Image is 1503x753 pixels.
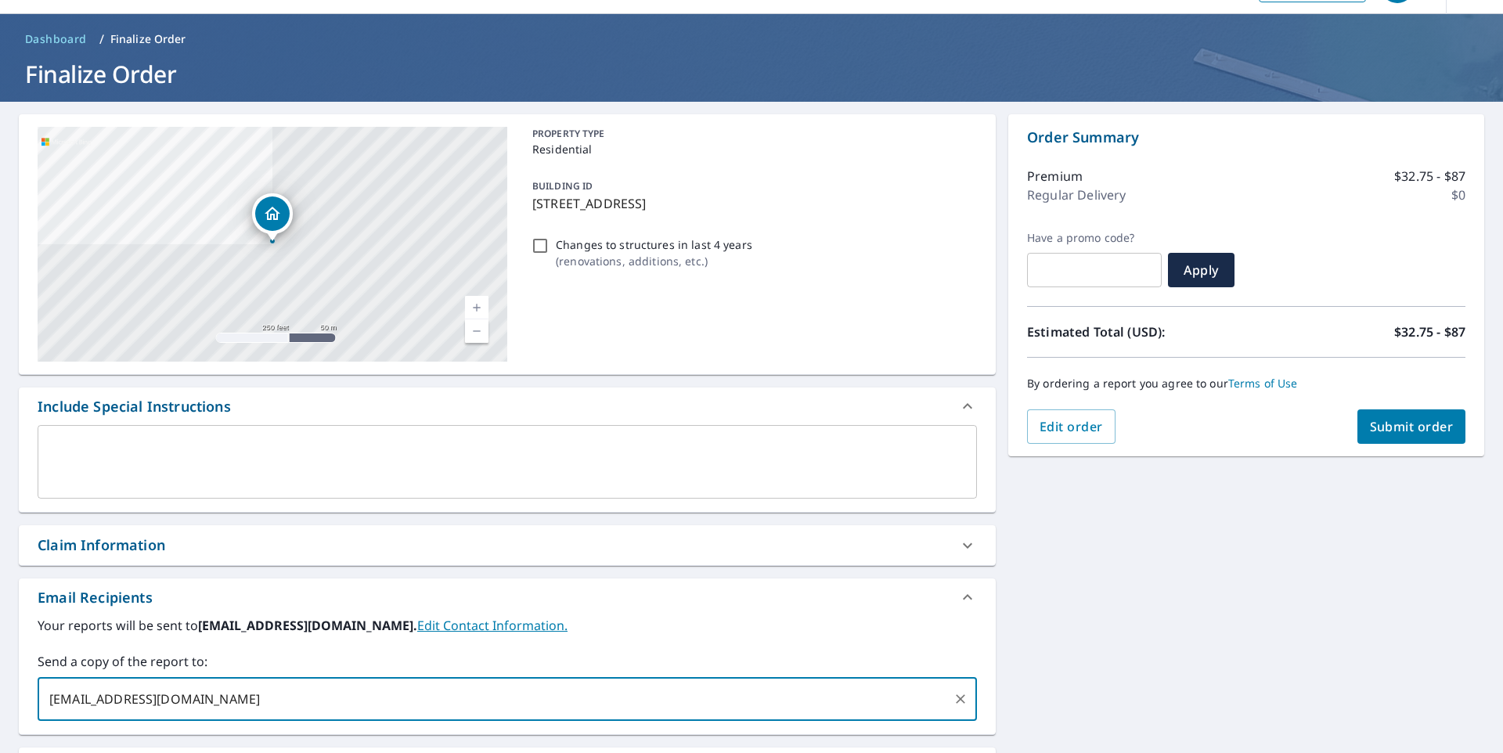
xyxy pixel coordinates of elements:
[19,27,1484,52] nav: breadcrumb
[38,652,977,671] label: Send a copy of the report to:
[99,30,104,49] li: /
[465,319,488,343] a: Current Level 17, Zoom Out
[1394,322,1465,341] p: $32.75 - $87
[25,31,87,47] span: Dashboard
[465,296,488,319] a: Current Level 17, Zoom In
[110,31,186,47] p: Finalize Order
[1168,253,1234,287] button: Apply
[532,141,971,157] p: Residential
[38,396,231,417] div: Include Special Instructions
[417,617,568,634] a: EditContactInfo
[556,253,752,269] p: ( renovations, additions, etc. )
[1451,186,1465,204] p: $0
[950,688,971,710] button: Clear
[19,525,996,565] div: Claim Information
[532,179,593,193] p: BUILDING ID
[19,58,1484,90] h1: Finalize Order
[38,616,977,635] label: Your reports will be sent to
[1370,418,1454,435] span: Submit order
[532,194,971,213] p: [STREET_ADDRESS]
[1027,376,1465,391] p: By ordering a report you agree to our
[1027,186,1126,204] p: Regular Delivery
[532,127,971,141] p: PROPERTY TYPE
[198,617,417,634] b: [EMAIL_ADDRESS][DOMAIN_NAME].
[1394,167,1465,186] p: $32.75 - $87
[1357,409,1466,444] button: Submit order
[19,387,996,425] div: Include Special Instructions
[556,236,752,253] p: Changes to structures in last 4 years
[1027,322,1246,341] p: Estimated Total (USD):
[252,193,293,242] div: Dropped pin, building 1, Residential property, 5406 NE 57th Ave Portland, OR 97218
[1027,409,1116,444] button: Edit order
[38,535,165,556] div: Claim Information
[1027,167,1083,186] p: Premium
[1040,418,1103,435] span: Edit order
[19,27,93,52] a: Dashboard
[1027,231,1162,245] label: Have a promo code?
[19,578,996,616] div: Email Recipients
[38,587,153,608] div: Email Recipients
[1027,127,1465,148] p: Order Summary
[1228,376,1298,391] a: Terms of Use
[1180,261,1222,279] span: Apply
